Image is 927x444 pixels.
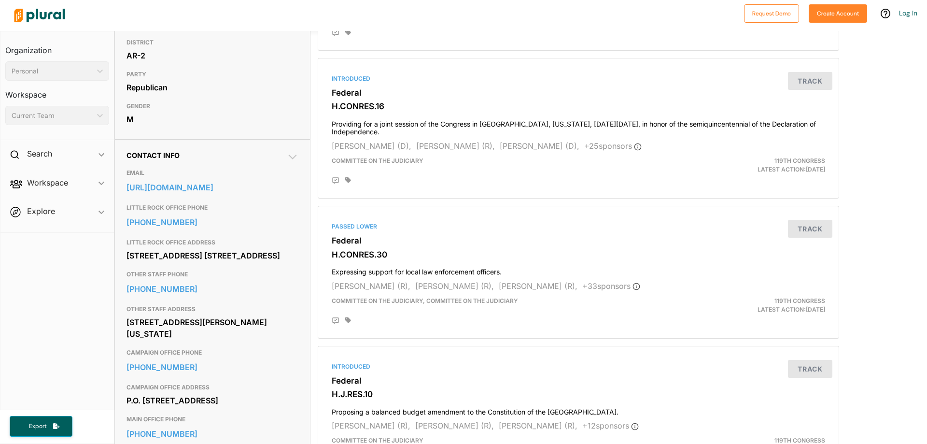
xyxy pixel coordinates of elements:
div: Current Team [12,111,93,121]
button: Track [788,360,832,378]
div: Introduced [332,362,825,371]
h3: CAMPAIGN OFFICE ADDRESS [126,382,298,393]
span: Export [22,422,53,430]
button: Request Demo [744,4,799,23]
h3: Federal [332,236,825,245]
h3: H.CONRES.30 [332,250,825,259]
span: [PERSON_NAME] (R), [415,421,494,430]
div: Passed Lower [332,222,825,231]
span: 119th Congress [774,157,825,164]
h3: Federal [332,376,825,386]
h3: EMAIL [126,167,298,179]
h3: Federal [332,88,825,98]
h2: Search [27,148,52,159]
span: [PERSON_NAME] (R), [415,281,494,291]
span: 119th Congress [774,437,825,444]
div: Add Position Statement [332,29,339,37]
span: + 12 sponsor s [582,421,639,430]
h3: H.CONRES.16 [332,101,825,111]
div: Republican [126,80,298,95]
span: Committee on the Judiciary [332,437,423,444]
h3: LITTLE ROCK OFFICE PHONE [126,202,298,214]
a: [URL][DOMAIN_NAME] [126,180,298,195]
span: [PERSON_NAME] (D), [332,141,411,151]
h3: Organization [5,36,109,57]
a: Create Account [809,8,867,18]
div: [STREET_ADDRESS][PERSON_NAME][US_STATE] [126,315,298,341]
span: Committee on the Judiciary [332,157,423,164]
div: Add tags [345,317,351,324]
span: [PERSON_NAME] (R), [499,421,577,430]
h3: DISTRICT [126,37,298,48]
div: Latest Action: [DATE] [663,157,832,174]
h4: Providing for a joint session of the Congress in [GEOGRAPHIC_DATA], [US_STATE], [DATE][DATE], in ... [332,115,825,137]
span: [PERSON_NAME] (D), [500,141,579,151]
div: Add tags [345,177,351,184]
h3: PARTY [126,69,298,80]
a: [PHONE_NUMBER] [126,360,298,374]
a: Request Demo [744,8,799,18]
h3: H.J.RES.10 [332,389,825,399]
span: 119th Congress [774,297,825,304]
span: Committee on the Judiciary, Committee on the Judiciary [332,297,518,304]
div: Latest Action: [DATE] [663,297,832,314]
a: Log In [899,9,917,17]
div: Personal [12,66,93,76]
button: Track [788,220,832,238]
h3: OTHER STAFF ADDRESS [126,303,298,315]
div: Add Position Statement [332,177,339,185]
h3: CAMPAIGN OFFICE PHONE [126,347,298,358]
span: + 25 sponsor s [584,141,642,151]
button: Export [10,416,72,437]
h3: Workspace [5,81,109,102]
span: [PERSON_NAME] (R), [416,141,495,151]
div: [STREET_ADDRESS] [STREET_ADDRESS] [126,248,298,263]
a: [PHONE_NUMBER] [126,427,298,441]
h3: MAIN OFFICE PHONE [126,414,298,425]
button: Track [788,72,832,90]
a: [PHONE_NUMBER] [126,282,298,296]
div: Add Position Statement [332,317,339,325]
span: [PERSON_NAME] (R), [332,421,410,430]
span: Contact Info [126,151,180,159]
h4: Proposing a balanced budget amendment to the Constitution of the [GEOGRAPHIC_DATA]. [332,403,825,416]
h3: GENDER [126,100,298,112]
div: P.O. [STREET_ADDRESS] [126,393,298,408]
h4: Expressing support for local law enforcement officers. [332,263,825,276]
h3: OTHER STAFF PHONE [126,269,298,280]
span: + 33 sponsor s [582,281,640,291]
div: M [126,112,298,127]
div: AR-2 [126,48,298,63]
a: [PHONE_NUMBER] [126,215,298,229]
h3: LITTLE ROCK OFFICE ADDRESS [126,237,298,248]
span: [PERSON_NAME] (R), [332,281,410,291]
span: [PERSON_NAME] (R), [499,281,577,291]
div: Introduced [332,74,825,83]
button: Create Account [809,4,867,23]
